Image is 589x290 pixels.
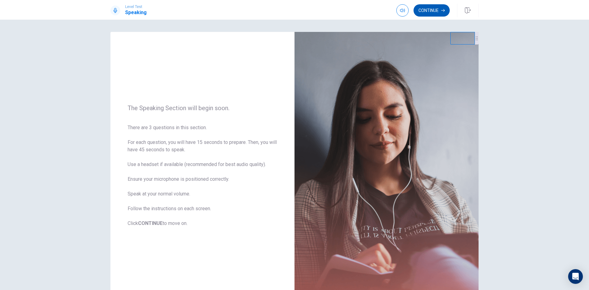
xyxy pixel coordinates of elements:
h1: Speaking [125,9,147,16]
div: Open Intercom Messenger [568,269,583,284]
span: Level Test [125,5,147,9]
b: CONTINUE [138,220,163,226]
span: The Speaking Section will begin soon. [128,104,277,112]
span: There are 3 questions in this section. For each question, you will have 15 seconds to prepare. Th... [128,124,277,227]
button: Continue [414,4,450,17]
